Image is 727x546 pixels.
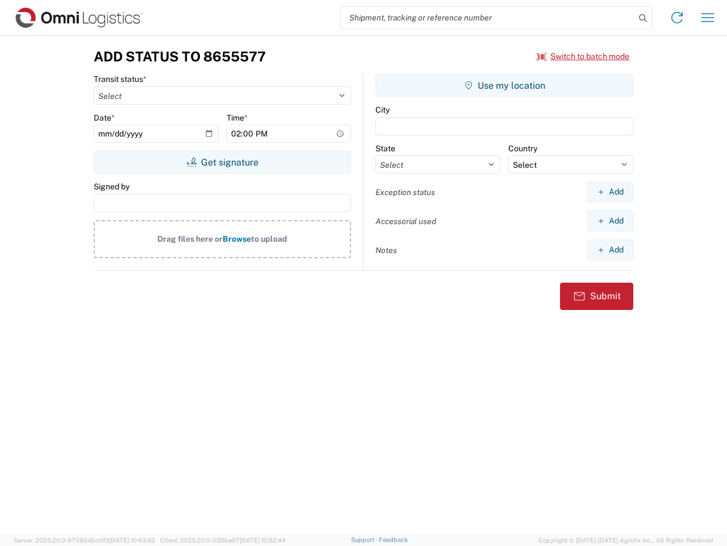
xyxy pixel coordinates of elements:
[375,245,397,255] label: Notes
[538,535,713,545] span: Copyright © [DATE]-[DATE] Agistix Inc., All Rights Reserved
[14,537,155,544] span: Server: 2025.20.0-970904bc0f3
[251,234,287,243] span: to upload
[94,151,351,173] button: Get signature
[375,216,436,226] label: Accessorial used
[375,187,435,197] label: Exception status
[94,48,266,65] h3: Add Status to 8655577
[341,7,635,28] input: Shipment, tracking or reference number
[240,537,286,544] span: [DATE] 10:52:44
[227,113,248,123] label: Time
[587,239,633,260] button: Add
[560,283,633,310] button: Submit
[587,210,633,231] button: Add
[375,143,395,154] label: State
[351,536,379,543] a: Support
[94,181,129,192] label: Signed by
[223,234,251,243] span: Browse
[587,181,633,202] button: Add
[160,537,286,544] span: Client: 2025.20.0-035ba07
[375,105,390,115] label: City
[94,113,115,123] label: Date
[94,74,147,84] label: Transit status
[379,536,408,543] a: Feedback
[157,234,223,243] span: Drag files here or
[375,74,633,97] button: Use my location
[537,47,629,66] button: Switch to batch mode
[508,143,537,154] label: Country
[109,537,155,544] span: [DATE] 10:43:43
